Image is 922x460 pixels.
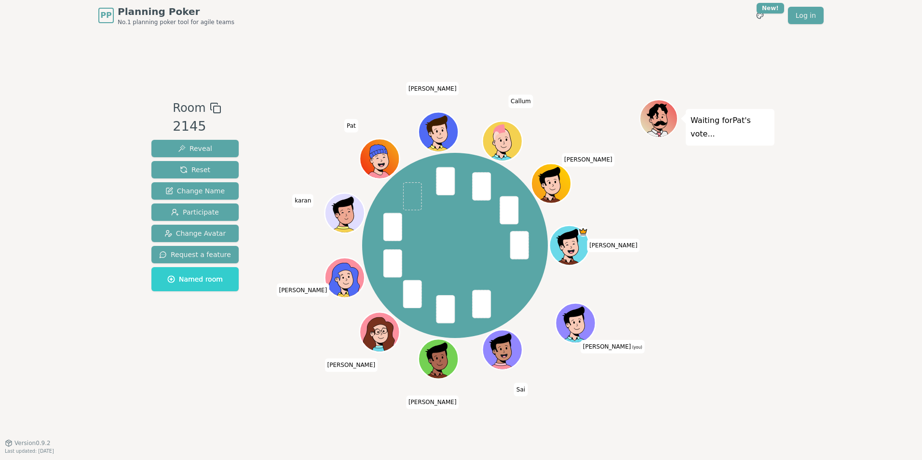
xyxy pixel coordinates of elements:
[276,284,329,297] span: Click to change your name
[788,7,824,24] a: Log in
[178,144,212,153] span: Reveal
[100,10,111,21] span: PP
[173,99,205,117] span: Room
[557,304,595,342] button: Click to change your avatar
[508,95,533,108] span: Click to change your name
[151,161,239,178] button: Reset
[578,227,588,237] span: Mohamed is the host
[5,439,51,447] button: Version0.9.2
[118,18,234,26] span: No.1 planning poker tool for agile teams
[292,194,313,207] span: Click to change your name
[587,239,640,252] span: Click to change your name
[151,203,239,221] button: Participate
[344,119,358,133] span: Click to change your name
[325,358,378,372] span: Click to change your name
[164,229,226,238] span: Change Avatar
[180,165,210,175] span: Reset
[171,207,219,217] span: Participate
[173,117,221,136] div: 2145
[5,448,54,454] span: Last updated: [DATE]
[691,114,770,141] p: Waiting for Pat 's vote...
[581,340,645,353] span: Click to change your name
[151,246,239,263] button: Request a feature
[167,274,223,284] span: Named room
[406,395,459,409] span: Click to change your name
[159,250,231,259] span: Request a feature
[406,82,459,95] span: Click to change your name
[151,225,239,242] button: Change Avatar
[14,439,51,447] span: Version 0.9.2
[151,267,239,291] button: Named room
[118,5,234,18] span: Planning Poker
[514,383,528,396] span: Click to change your name
[751,7,769,24] button: New!
[562,153,615,166] span: Click to change your name
[631,345,642,350] span: (you)
[98,5,234,26] a: PPPlanning PokerNo.1 planning poker tool for agile teams
[165,186,225,196] span: Change Name
[757,3,784,14] div: New!
[151,140,239,157] button: Reveal
[151,182,239,200] button: Change Name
